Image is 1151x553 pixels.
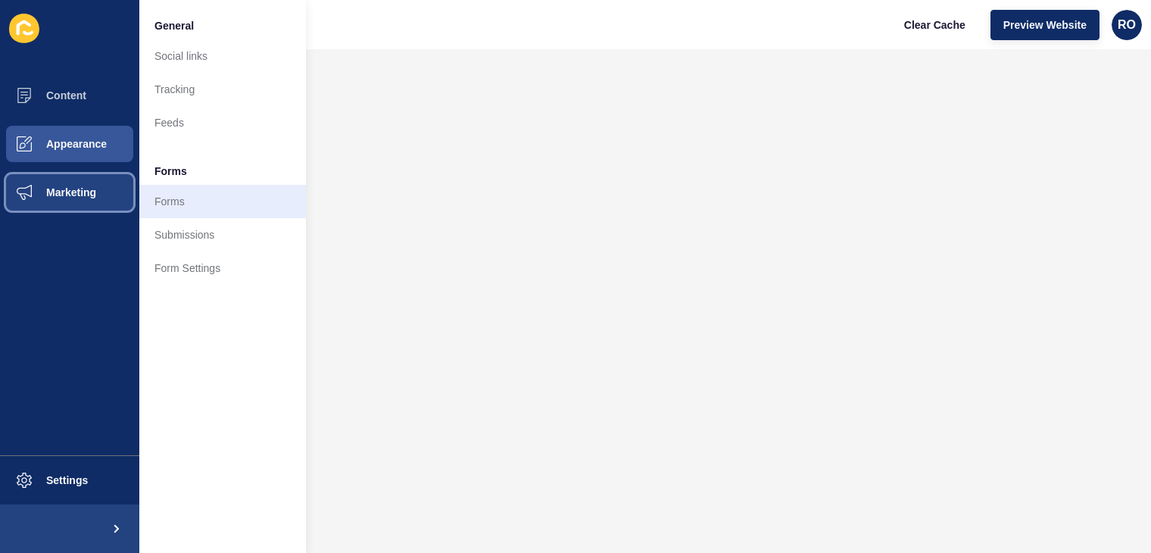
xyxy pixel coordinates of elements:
[1118,17,1136,33] span: RO
[139,73,306,106] a: Tracking
[139,252,306,285] a: Form Settings
[904,17,965,33] span: Clear Cache
[139,218,306,252] a: Submissions
[1003,17,1087,33] span: Preview Website
[139,39,306,73] a: Social links
[891,10,978,40] button: Clear Cache
[990,10,1100,40] button: Preview Website
[154,164,187,179] span: Forms
[139,185,306,218] a: Forms
[154,18,194,33] span: General
[139,106,306,139] a: Feeds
